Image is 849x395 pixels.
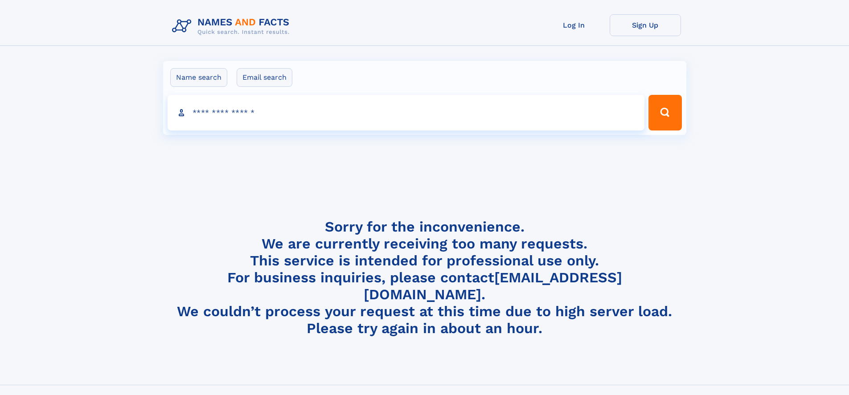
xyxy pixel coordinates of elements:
[168,14,297,38] img: Logo Names and Facts
[237,68,292,87] label: Email search
[168,95,645,130] input: search input
[538,14,610,36] a: Log In
[170,68,227,87] label: Name search
[168,218,681,337] h4: Sorry for the inconvenience. We are currently receiving too many requests. This service is intend...
[610,14,681,36] a: Sign Up
[364,269,622,303] a: [EMAIL_ADDRESS][DOMAIN_NAME]
[648,95,681,130] button: Search Button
